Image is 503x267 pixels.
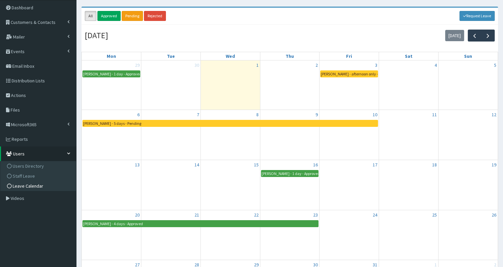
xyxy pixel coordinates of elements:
div: [PERSON_NAME] - afternoon only - Pending [320,71,378,77]
td: October 12, 2025 [438,110,498,160]
button: [DATE] [445,30,464,41]
td: October 17, 2025 [319,160,379,210]
td: October 22, 2025 [200,210,260,260]
td: October 11, 2025 [379,110,439,160]
a: Request Leave [459,11,495,21]
a: October 4, 2025 [433,60,438,70]
a: October 2, 2025 [314,60,319,70]
td: October 9, 2025 [260,110,319,160]
a: October 8, 2025 [255,110,260,119]
td: October 7, 2025 [141,110,201,160]
a: Monday [105,52,117,60]
span: Reports [12,136,28,142]
a: September 30, 2025 [193,60,200,70]
td: October 24, 2025 [319,210,379,260]
td: October 8, 2025 [200,110,260,160]
a: October 15, 2025 [253,160,260,169]
div: [PERSON_NAME] - 5 days - Pending [83,120,142,127]
a: October 5, 2025 [493,60,498,70]
button: Previous month [468,30,481,41]
a: October 6, 2025 [136,110,141,119]
a: October 16, 2025 [312,160,319,169]
span: Distribution Lists [12,78,45,84]
span: Email Inbox [12,63,34,69]
td: October 1, 2025 [200,60,260,110]
a: October 17, 2025 [371,160,379,169]
td: October 13, 2025 [82,160,141,210]
a: October 26, 2025 [490,210,498,220]
span: Actions [11,92,26,98]
a: October 23, 2025 [312,210,319,220]
a: [PERSON_NAME] - 1 day - Approved [261,170,319,177]
a: October 11, 2025 [431,110,438,119]
a: September 29, 2025 [134,60,141,70]
td: October 23, 2025 [260,210,319,260]
td: September 29, 2025 [82,60,141,110]
span: Users [13,151,25,157]
td: October 14, 2025 [141,160,201,210]
a: [PERSON_NAME] - 1 day - Approved [82,70,140,77]
td: October 6, 2025 [82,110,141,160]
span: Videos [11,195,24,201]
td: September 30, 2025 [141,60,201,110]
a: October 21, 2025 [193,210,200,220]
a: Pending [122,11,143,21]
a: Staff Leave [2,171,76,181]
button: Next month [481,30,495,41]
span: Staff Leave [13,173,35,179]
a: [PERSON_NAME] - 5 days - Pending [82,120,378,127]
span: Events [11,48,25,54]
a: [PERSON_NAME] - afternoon only - Pending [320,70,378,77]
td: October 4, 2025 [379,60,439,110]
h2: [DATE] [85,31,108,40]
span: Files [11,107,20,113]
a: Users Directory [2,161,76,171]
a: Rejected [144,11,166,21]
td: October 10, 2025 [319,110,379,160]
a: Wednesday [224,52,236,60]
a: Thursday [284,52,295,60]
a: October 10, 2025 [371,110,379,119]
a: Friday [345,52,353,60]
a: Sunday [463,52,473,60]
span: Dashboard [12,5,33,11]
a: October 13, 2025 [134,160,141,169]
a: October 12, 2025 [490,110,498,119]
div: [PERSON_NAME] - 1 day - Approved [261,170,318,177]
td: October 26, 2025 [438,210,498,260]
span: Mailer [13,34,25,40]
td: October 20, 2025 [82,210,141,260]
td: October 3, 2025 [319,60,379,110]
a: October 19, 2025 [490,160,498,169]
td: October 2, 2025 [260,60,319,110]
div: [PERSON_NAME] - 1 day - Approved [83,71,140,77]
a: October 14, 2025 [193,160,200,169]
td: October 25, 2025 [379,210,439,260]
a: October 24, 2025 [371,210,379,220]
span: Customers & Contacts [11,19,56,25]
a: October 1, 2025 [255,60,260,70]
td: October 21, 2025 [141,210,201,260]
a: [PERSON_NAME] - 4 days - Approved [82,220,318,227]
td: October 5, 2025 [438,60,498,110]
a: October 18, 2025 [431,160,438,169]
td: October 15, 2025 [200,160,260,210]
a: Approved [97,11,121,21]
span: Leave Calendar [13,183,43,189]
a: All [85,11,96,21]
td: October 16, 2025 [260,160,319,210]
td: October 19, 2025 [438,160,498,210]
a: October 7, 2025 [195,110,200,119]
a: October 20, 2025 [134,210,141,220]
div: [PERSON_NAME] - 4 days - Approved [83,221,143,227]
span: Users Directory [13,163,44,169]
a: Leave Calendar [2,181,76,191]
a: October 25, 2025 [431,210,438,220]
a: Tuesday [166,52,176,60]
a: October 9, 2025 [314,110,319,119]
a: October 22, 2025 [253,210,260,220]
td: October 18, 2025 [379,160,439,210]
a: October 3, 2025 [374,60,379,70]
span: Microsoft365 [11,122,37,128]
a: Saturday [403,52,414,60]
